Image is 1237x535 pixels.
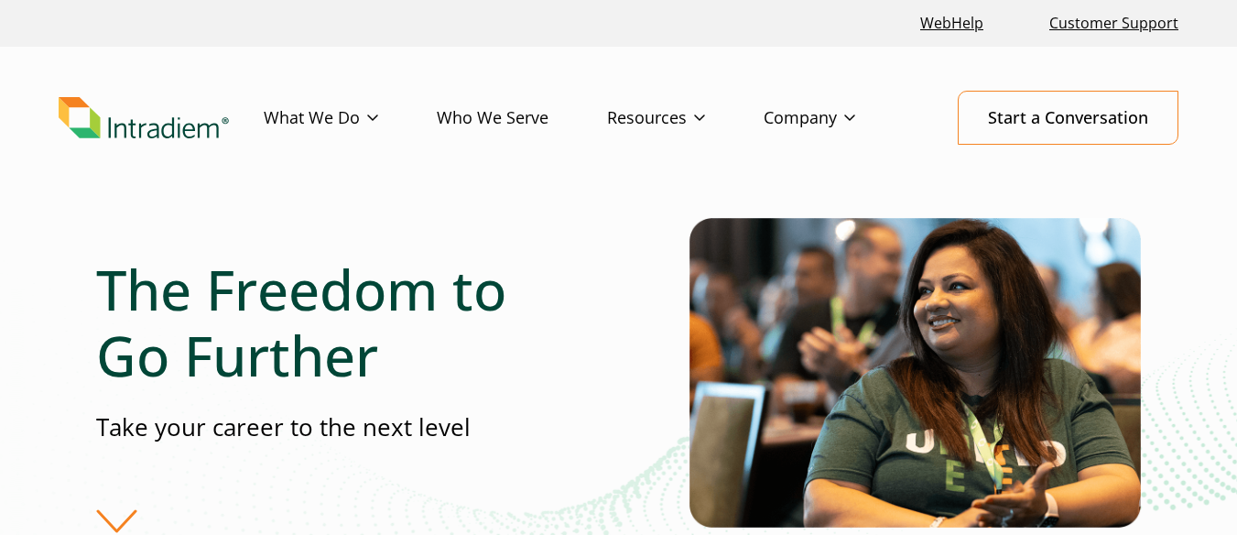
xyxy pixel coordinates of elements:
[96,410,577,444] p: Take your career to the next level
[958,91,1178,145] a: Start a Conversation
[59,97,264,139] a: Link to homepage of Intradiem
[764,92,914,145] a: Company
[607,92,764,145] a: Resources
[59,97,229,139] img: Intradiem
[913,4,991,43] a: Link opens in a new window
[437,92,607,145] a: Who We Serve
[1042,4,1186,43] a: Customer Support
[96,257,577,388] h1: The Freedom to Go Further
[264,92,437,145] a: What We Do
